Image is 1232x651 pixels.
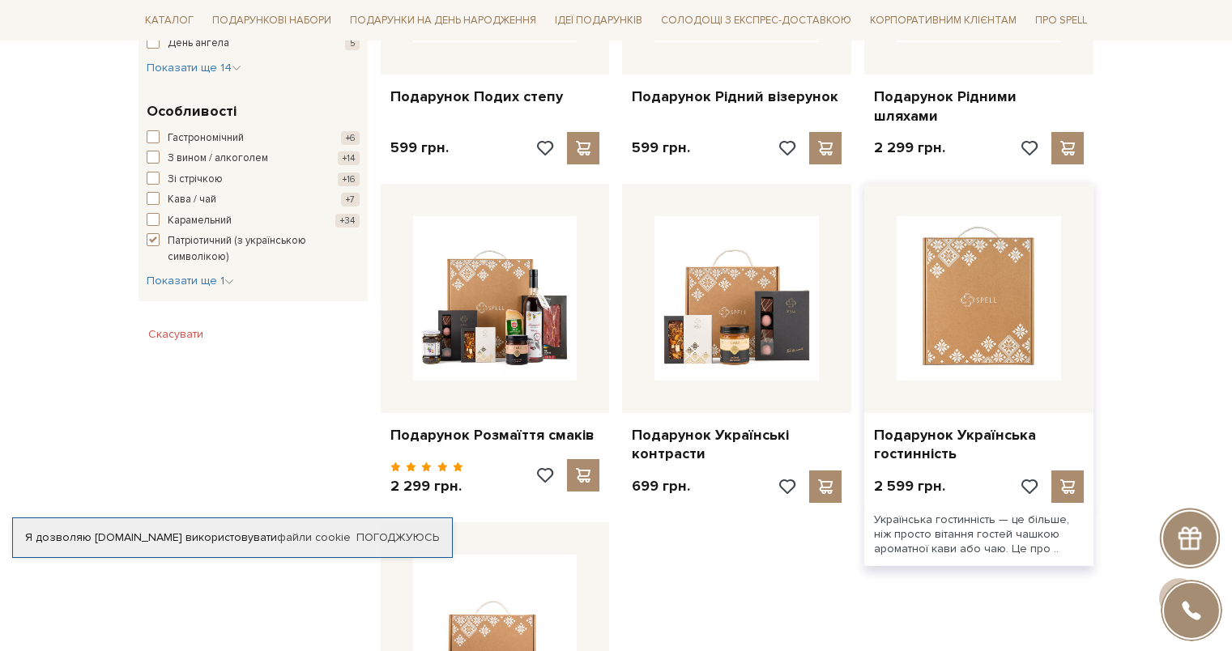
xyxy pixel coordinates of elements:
[874,87,1084,126] a: Подарунок Рідними шляхами
[168,151,268,167] span: З вином / алкоголем
[341,193,360,206] span: +7
[147,60,241,76] button: Показати ще 14
[390,87,600,106] a: Подарунок Подих степу
[356,530,439,545] a: Погоджуюсь
[147,61,241,74] span: Показати ще 14
[863,6,1023,34] a: Корпоративним клієнтам
[147,273,234,289] button: Показати ще 1
[390,426,600,445] a: Подарунок Розмаїття смаків
[147,213,360,229] button: Карамельний +34
[1029,8,1093,33] span: Про Spell
[338,172,360,186] span: +16
[897,216,1061,381] img: Подарунок Українська гостинність
[548,8,649,33] span: Ідеї подарунків
[147,100,237,122] span: Особливості
[168,172,223,188] span: Зі стрічкою
[335,214,360,228] span: +34
[168,233,315,265] span: Патріотичний (з українською символікою)
[632,426,842,464] a: Подарунок Українські контрасти
[345,36,360,50] span: 5
[864,503,1093,567] div: Українська гостинність — це більше, ніж просто вітання гостей чашкою ароматної кави або чаю. Це п...
[341,131,360,145] span: +6
[147,151,360,167] button: З вином / алкоголем +14
[147,130,360,147] button: Гастрономічний +6
[874,477,945,496] p: 2 599 грн.
[147,172,360,188] button: Зі стрічкою +16
[654,6,858,34] a: Солодощі з експрес-доставкою
[139,8,200,33] span: Каталог
[632,477,690,496] p: 699 грн.
[168,192,216,208] span: Кава / чай
[168,130,244,147] span: Гастрономічний
[390,477,464,496] p: 2 299 грн.
[338,151,360,165] span: +14
[874,138,945,157] p: 2 299 грн.
[13,530,452,545] div: Я дозволяю [DOMAIN_NAME] використовувати
[147,274,234,287] span: Показати ще 1
[390,138,449,157] p: 599 грн.
[168,213,232,229] span: Карамельний
[206,8,338,33] span: Подарункові набори
[147,36,360,52] button: День ангела 5
[139,321,213,347] button: Скасувати
[874,426,1084,464] a: Подарунок Українська гостинність
[632,138,690,157] p: 599 грн.
[343,8,543,33] span: Подарунки на День народження
[147,192,360,208] button: Кава / чай +7
[632,87,842,106] a: Подарунок Рідний візерунок
[168,36,229,52] span: День ангела
[147,233,360,265] button: Патріотичний (з українською символікою)
[277,530,351,544] a: файли cookie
